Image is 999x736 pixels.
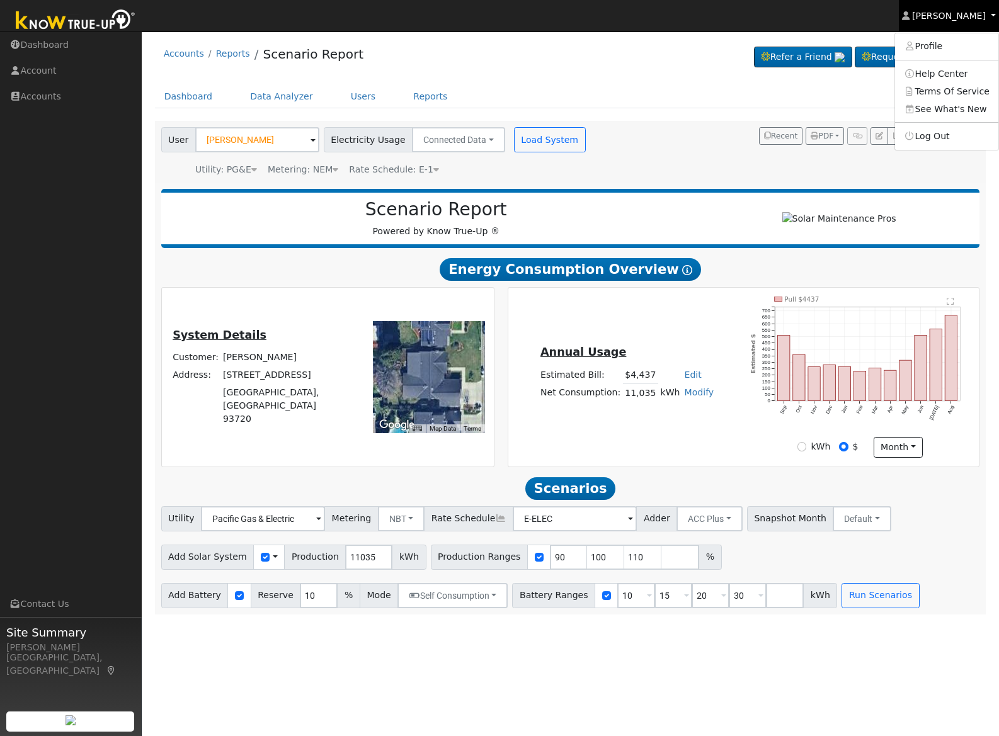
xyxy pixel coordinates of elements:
img: Know True-Up [9,7,142,35]
u: Annual Usage [540,346,626,358]
span: PDF [811,132,833,140]
rect: onclick="" [930,329,942,400]
button: Load System [514,127,586,152]
img: Google [376,417,418,433]
td: Net Consumption: [538,384,622,402]
a: Data Analyzer [241,85,323,108]
span: [PERSON_NAME] [912,11,986,21]
span: Alias: HE1 [349,164,439,174]
span: Battery Ranges [512,583,595,608]
h2: Scenario Report [174,199,698,220]
text: Apr [886,404,894,414]
text: Sep [779,405,788,415]
text: 400 [762,347,770,353]
span: Adder [636,506,677,531]
text: 450 [762,340,770,346]
span: Rate Schedule [424,506,513,531]
a: Scenario Report [263,47,363,62]
a: Log Out [895,127,998,145]
td: Estimated Bill: [538,366,622,384]
td: 11,035 [623,384,658,402]
text: Nov [809,405,818,415]
a: Users [341,85,385,108]
button: Keyboard shortcuts [413,424,421,433]
text: 700 [762,308,770,314]
img: retrieve [66,715,76,725]
u: System Details [173,329,266,341]
text: May [901,405,910,416]
text: 600 [762,321,770,327]
text: 150 [762,379,770,385]
input: Select a User [195,127,319,152]
span: Reserve [251,583,301,608]
rect: onclick="" [808,367,820,401]
text: 0 [768,398,770,404]
button: Connected Data [412,127,505,152]
text: 200 [762,372,770,378]
span: Utility [161,506,202,531]
text: 500 [762,334,770,339]
button: Default [833,506,891,531]
span: Production Ranges [431,545,528,570]
text: Aug [947,405,956,415]
a: Dashboard [155,85,222,108]
text:  [947,297,954,305]
text: 350 [762,353,770,359]
span: Energy Consumption Overview [440,258,700,281]
span: % [337,583,360,608]
button: NBT [378,506,425,531]
div: Metering: NEM [268,163,338,176]
div: [GEOGRAPHIC_DATA], [GEOGRAPHIC_DATA] [6,651,135,677]
text: [DATE] [928,405,940,421]
input: $ [839,442,848,451]
a: Open this area in Google Maps (opens a new window) [376,417,418,433]
text: Estimated $ [750,334,756,374]
text: 50 [765,392,770,397]
a: Help Center [895,65,998,82]
button: PDF [806,127,844,145]
a: Terms (opens in new tab) [464,425,481,432]
a: Map [106,665,117,676]
span: Site Summary [6,624,135,641]
a: Reports [216,48,250,59]
div: [PERSON_NAME] [6,641,135,654]
rect: onclick="" [945,315,957,401]
a: Accounts [164,48,204,59]
a: Edit [685,370,702,380]
text: 100 [762,385,770,391]
a: See What's New [895,100,998,118]
span: Snapshot Month [747,506,834,531]
div: Utility: PG&E [195,163,257,176]
text: Jan [840,405,848,414]
button: Multi-Series Graph [888,127,907,145]
img: Solar Maintenance Pros [782,212,896,225]
a: Terms Of Service [895,82,998,100]
a: Reports [404,85,457,108]
span: Add Solar System [161,545,254,570]
rect: onclick="" [854,371,866,401]
rect: onclick="" [793,354,805,400]
span: kWh [392,545,426,570]
td: kWh [658,384,682,402]
span: Add Battery [161,583,229,608]
text: Dec [825,405,834,415]
span: User [161,127,196,152]
rect: onclick="" [899,360,911,400]
input: Select a Utility [201,506,325,531]
input: Select a Rate Schedule [513,506,637,531]
td: [STREET_ADDRESS] [221,366,348,384]
text: 300 [762,360,770,365]
div: Powered by Know True-Up ® [168,199,705,238]
span: Electricity Usage [324,127,413,152]
td: Customer: [171,348,221,366]
td: [PERSON_NAME] [221,348,348,366]
rect: onclick="" [869,368,881,401]
a: Modify [685,387,714,397]
text: Feb [855,405,864,415]
text: Pull $4437 [785,295,819,303]
span: Production [284,545,346,570]
span: kWh [803,583,837,608]
text: 250 [762,366,770,371]
td: $4,437 [623,366,658,384]
img: retrieve [835,52,845,62]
